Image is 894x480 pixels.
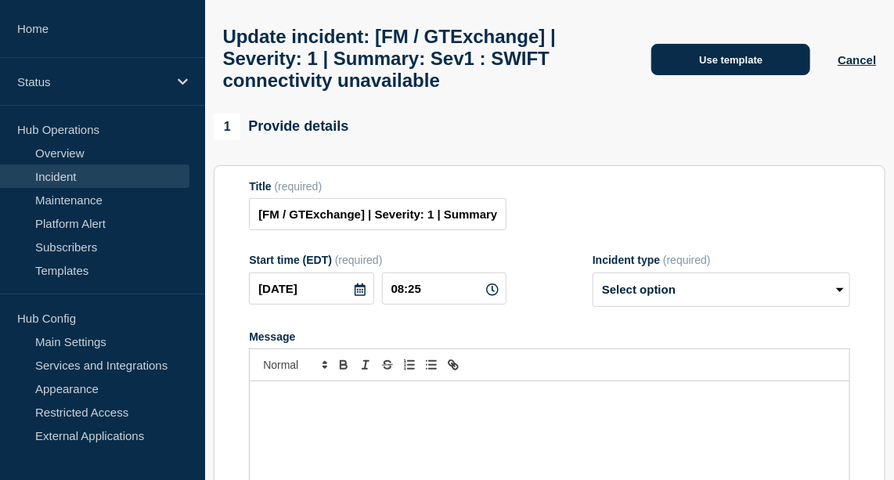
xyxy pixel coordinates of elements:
div: Start time (EDT) [249,254,506,266]
h1: Update incident: [FM / GTExchange] | Severity: 1 | Summary: Sev1 : SWIFT connectivity unavailable [223,26,625,92]
div: Provide details [214,114,348,140]
span: 1 [214,114,240,140]
button: Toggle link [442,355,464,374]
div: Message [249,330,850,343]
button: Toggle italic text [355,355,377,374]
button: Toggle ordered list [398,355,420,374]
button: Toggle strikethrough text [377,355,398,374]
div: Title [249,180,506,193]
button: Toggle bold text [333,355,355,374]
span: Font size [256,355,333,374]
span: (required) [663,254,711,266]
input: YYYY-MM-DD [249,272,373,305]
select: Incident type [593,272,850,307]
button: Toggle bulleted list [420,355,442,374]
p: Status [17,75,168,88]
div: Incident type [593,254,850,266]
input: Title [249,198,506,230]
button: Cancel [838,53,876,67]
span: (required) [275,180,323,193]
span: (required) [335,254,383,266]
input: HH:MM [382,272,506,305]
button: Use template [651,44,810,75]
